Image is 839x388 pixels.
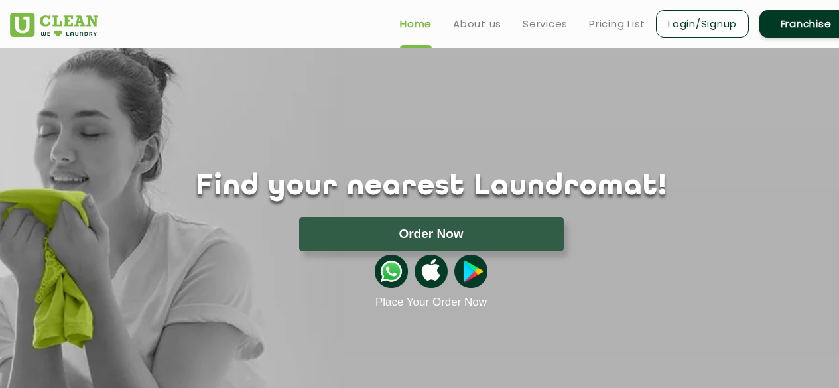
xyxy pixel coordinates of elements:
img: playstoreicon.png [454,255,487,288]
img: apple-icon.png [415,255,448,288]
button: Order Now [299,217,564,251]
a: About us [453,16,501,32]
img: UClean Laundry and Dry Cleaning [10,13,98,37]
a: Home [400,16,432,32]
a: Pricing List [589,16,645,32]
a: Services [523,16,568,32]
a: Place Your Order Now [375,296,487,309]
a: Login/Signup [656,10,749,38]
img: whatsappicon.png [375,255,408,288]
